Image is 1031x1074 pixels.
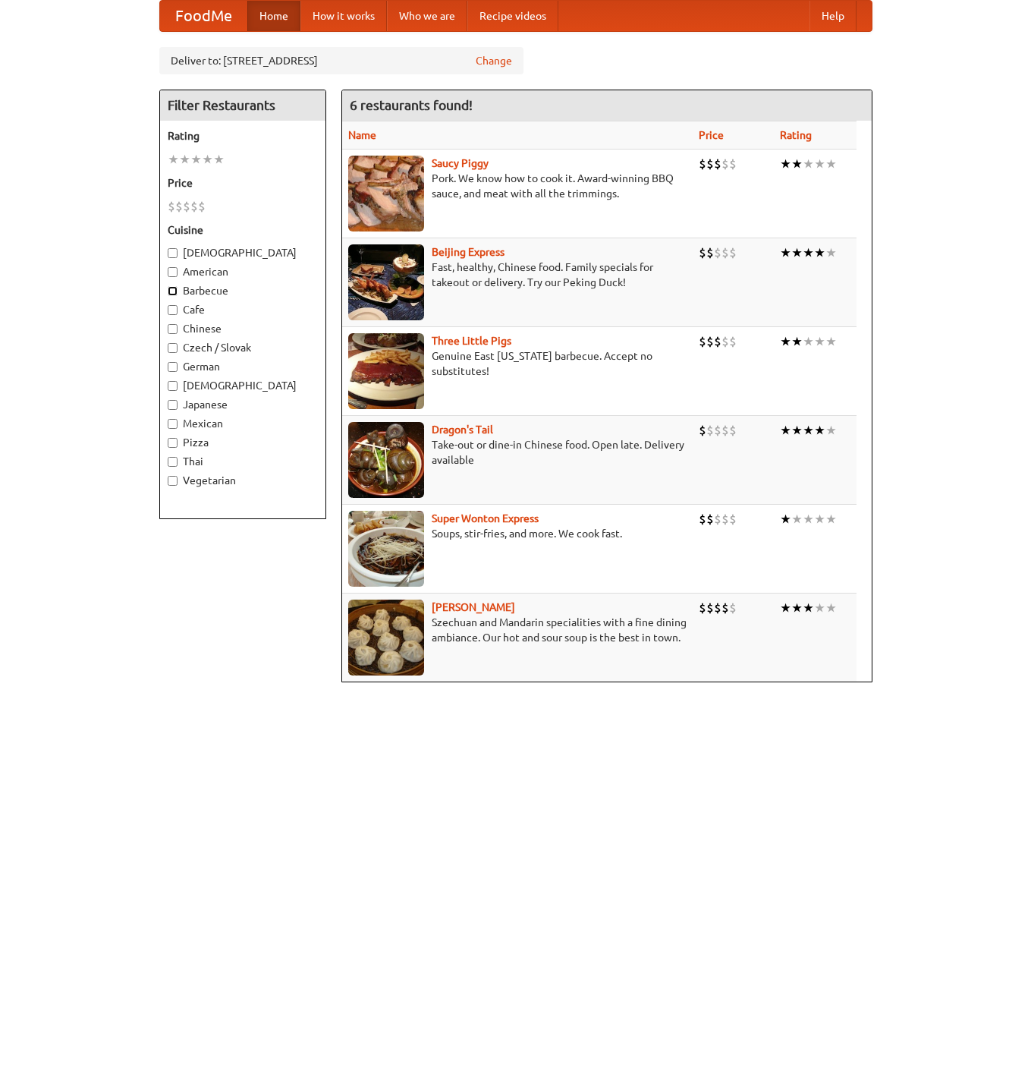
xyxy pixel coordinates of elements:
[706,511,714,528] li: $
[706,422,714,439] li: $
[714,244,721,261] li: $
[168,283,318,298] label: Barbecue
[179,151,190,168] li: ★
[825,511,837,528] li: ★
[168,267,178,277] input: American
[168,419,178,429] input: Mexican
[168,324,178,334] input: Chinese
[168,476,178,486] input: Vegetarian
[348,129,376,141] a: Name
[780,244,791,261] li: ★
[814,156,825,172] li: ★
[721,156,729,172] li: $
[348,348,687,379] p: Genuine East [US_STATE] barbecue. Accept no substitutes!
[699,244,706,261] li: $
[432,512,539,524] a: Super Wonton Express
[699,333,706,350] li: $
[803,156,814,172] li: ★
[168,438,178,448] input: Pizza
[780,129,812,141] a: Rating
[348,171,687,201] p: Pork. We know how to cook it. Award-winning BBQ sauce, and meat with all the trimmings.
[160,1,247,31] a: FoodMe
[247,1,300,31] a: Home
[729,156,737,172] li: $
[168,222,318,238] h5: Cuisine
[348,244,424,320] img: beijing.jpg
[190,151,202,168] li: ★
[160,90,325,121] h4: Filter Restaurants
[198,198,206,215] li: $
[791,511,803,528] li: ★
[803,600,814,616] li: ★
[168,245,318,260] label: [DEMOGRAPHIC_DATA]
[348,526,687,541] p: Soups, stir-fries, and more. We cook fast.
[780,600,791,616] li: ★
[467,1,558,31] a: Recipe videos
[814,333,825,350] li: ★
[432,335,511,347] a: Three Little Pigs
[168,248,178,258] input: [DEMOGRAPHIC_DATA]
[699,600,706,616] li: $
[714,333,721,350] li: $
[714,511,721,528] li: $
[791,156,803,172] li: ★
[714,600,721,616] li: $
[168,343,178,353] input: Czech / Slovak
[350,98,473,112] ng-pluralize: 6 restaurants found!
[348,156,424,231] img: saucy.jpg
[432,601,515,613] a: [PERSON_NAME]
[825,422,837,439] li: ★
[729,600,737,616] li: $
[714,422,721,439] li: $
[729,511,737,528] li: $
[348,422,424,498] img: dragon.jpg
[476,53,512,68] a: Change
[803,333,814,350] li: ★
[721,511,729,528] li: $
[791,244,803,261] li: ★
[814,600,825,616] li: ★
[168,416,318,431] label: Mexican
[729,244,737,261] li: $
[699,422,706,439] li: $
[168,378,318,393] label: [DEMOGRAPHIC_DATA]
[791,600,803,616] li: ★
[825,333,837,350] li: ★
[814,244,825,261] li: ★
[168,362,178,372] input: German
[432,424,493,436] a: Dragon's Tail
[168,381,178,391] input: [DEMOGRAPHIC_DATA]
[168,128,318,143] h5: Rating
[706,600,714,616] li: $
[432,246,504,258] a: Beijing Express
[183,198,190,215] li: $
[699,156,706,172] li: $
[168,305,178,315] input: Cafe
[348,437,687,468] p: Take-out or dine-in Chinese food. Open late. Delivery available
[168,457,178,467] input: Thai
[168,302,318,317] label: Cafe
[803,511,814,528] li: ★
[699,511,706,528] li: $
[729,333,737,350] li: $
[825,156,837,172] li: ★
[159,47,523,74] div: Deliver to: [STREET_ADDRESS]
[814,511,825,528] li: ★
[714,156,721,172] li: $
[168,400,178,410] input: Japanese
[168,454,318,469] label: Thai
[348,615,687,645] p: Szechuan and Mandarin specialities with a fine dining ambiance. Our hot and sour soup is the best...
[721,422,729,439] li: $
[729,422,737,439] li: $
[721,333,729,350] li: $
[300,1,387,31] a: How it works
[168,264,318,279] label: American
[348,600,424,676] img: shandong.jpg
[706,333,714,350] li: $
[706,244,714,261] li: $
